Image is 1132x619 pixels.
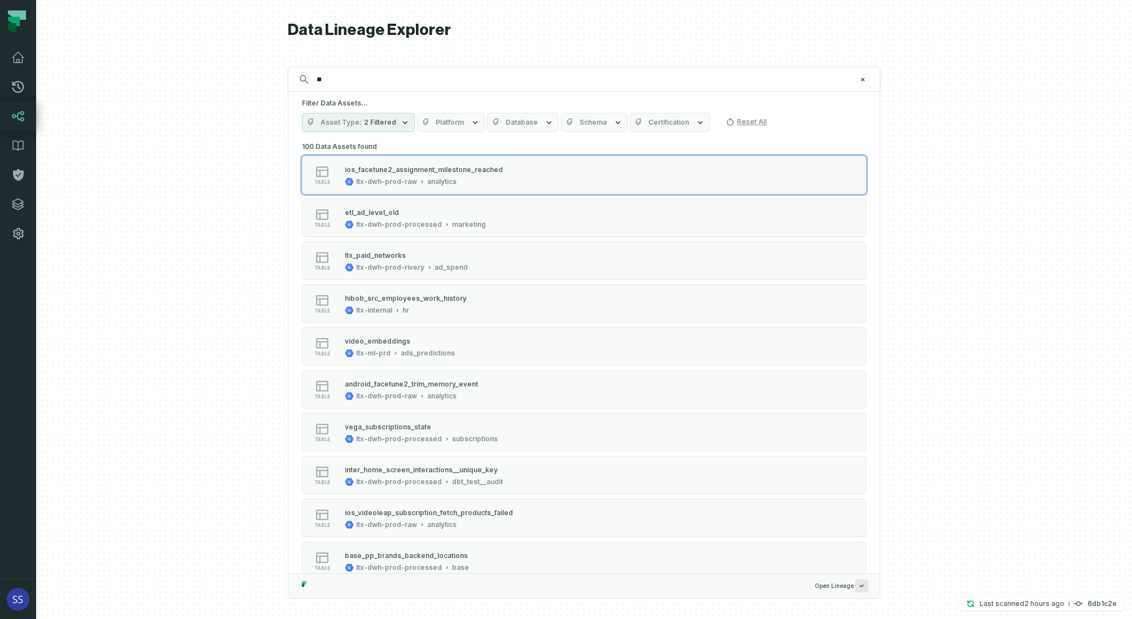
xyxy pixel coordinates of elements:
[436,118,464,127] span: Platform
[314,437,330,442] span: table
[302,242,866,280] button: tableltx-dwh-prod-riveryad_spend
[452,434,498,444] div: subscriptions
[314,308,330,314] span: table
[356,520,417,529] div: ltx-dwh-prod-raw
[345,466,498,474] div: inter_home_screen_interactions__unique_key
[314,480,330,485] span: table
[345,337,410,345] div: video_embeddings
[356,563,442,572] div: ltx-dwh-prod-processed
[314,265,330,271] span: table
[1024,599,1064,608] relative-time: Sep 30, 2025, 10:57 AM GMT+3
[356,349,391,358] div: ltx-ml-prd
[356,434,442,444] div: ltx-dwh-prod-processed
[857,74,868,85] button: Clear search query
[345,551,468,560] div: base_pp_brands_backend_locations
[580,118,607,127] span: Schema
[302,284,866,323] button: tableltx-internalhr
[314,351,330,357] span: table
[302,99,866,108] h5: Filter Data Assets...
[630,113,710,132] button: Certification
[314,179,330,185] span: table
[427,177,457,186] div: analytics
[855,580,868,592] span: Press ↵ to add a new Data Asset to the graph
[435,263,468,272] div: ad_spend
[302,370,866,409] button: tableltx-dwh-prod-rawanalytics
[288,139,880,573] div: Suggestions
[314,222,330,228] span: table
[356,477,442,486] div: ltx-dwh-prod-processed
[302,113,415,132] button: Asset Type2 Filtered
[288,20,880,40] h1: Data Lineage Explorer
[487,113,559,132] button: Database
[980,598,1064,609] p: Last scanned
[345,508,513,517] div: ios_videoleap_subscription_fetch_products_failed
[302,327,866,366] button: tableltx-ml-prdads_predictions
[364,118,396,127] span: 2 Filtered
[561,113,628,132] button: Schema
[356,220,442,229] div: ltx-dwh-prod-processed
[452,477,503,486] div: dbt_test__audit
[402,306,409,315] div: hr
[302,413,866,451] button: tableltx-dwh-prod-processedsubscriptions
[345,380,478,388] div: android_facetune2_trim_memory_event
[321,118,362,127] span: Asset Type
[506,118,538,127] span: Database
[959,597,1124,611] button: Last scanned[DATE] 10:57:176db1c2e
[452,563,469,572] div: base
[314,565,330,571] span: table
[302,542,866,580] button: tableltx-dwh-prod-processedbase
[302,156,866,194] button: tableltx-dwh-prod-rawanalytics
[417,113,485,132] button: Platform
[345,423,431,431] div: vega_subscriptions_state
[7,588,29,611] img: avatar of ssabag
[356,306,392,315] div: ltx-internal
[302,199,866,237] button: tableltx-dwh-prod-processedmarketing
[427,520,457,529] div: analytics
[721,113,771,131] button: Reset All
[345,165,503,174] div: ios_facetune2_assignment_milestone_reached
[345,294,467,302] div: hibob_src_employees_work_history
[815,580,868,592] span: Open Lineage
[452,220,486,229] div: marketing
[356,263,424,272] div: ltx-dwh-prod-rivery
[345,208,399,217] div: etl_ad_level_old
[302,499,866,537] button: tableltx-dwh-prod-rawanalytics
[314,394,330,400] span: table
[648,118,689,127] span: Certification
[427,392,457,401] div: analytics
[356,177,417,186] div: ltx-dwh-prod-raw
[314,523,330,528] span: table
[1087,600,1117,607] h4: 6db1c2e
[302,456,866,494] button: tableltx-dwh-prod-processeddbt_test__audit
[401,349,455,358] div: ads_predictions
[356,392,417,401] div: ltx-dwh-prod-raw
[345,251,406,260] div: ltx_paid_networks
